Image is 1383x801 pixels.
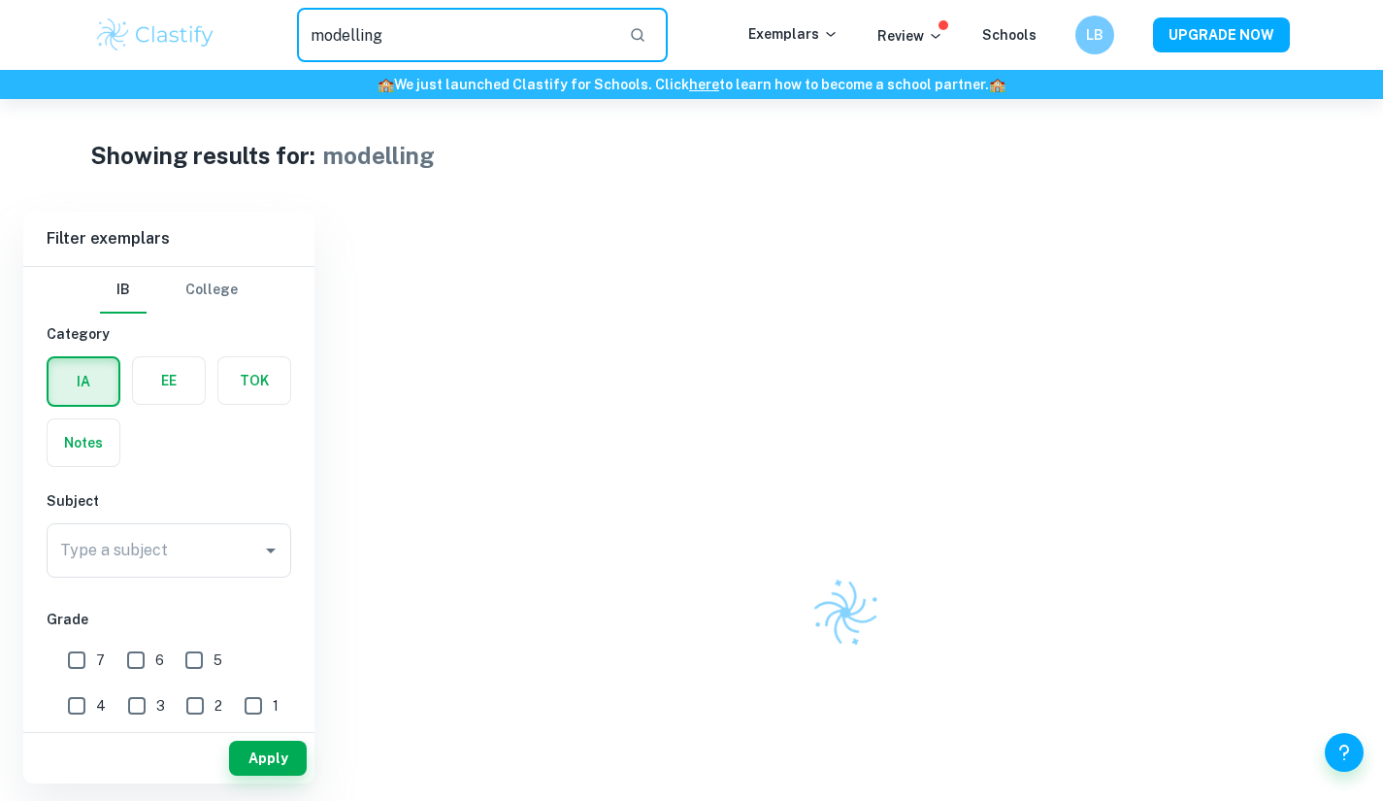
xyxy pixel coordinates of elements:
[133,357,205,404] button: EE
[214,650,222,671] span: 5
[156,695,165,717] span: 3
[47,490,291,512] h6: Subject
[155,650,164,671] span: 6
[689,77,719,92] a: here
[90,138,315,173] h1: Showing results for:
[185,267,238,314] button: College
[1325,733,1364,772] button: Help and Feedback
[96,695,106,717] span: 4
[47,323,291,345] h6: Category
[47,609,291,630] h6: Grade
[323,138,435,173] h1: modelling
[297,8,614,62] input: Search for any exemplars...
[48,419,119,466] button: Notes
[100,267,147,314] button: IB
[1075,16,1114,54] button: LB
[23,212,314,266] h6: Filter exemplars
[378,77,394,92] span: 🏫
[49,358,118,405] button: IA
[877,25,943,47] p: Review
[989,77,1005,92] span: 🏫
[800,567,890,657] img: Clastify logo
[1153,17,1290,52] button: UPGRADE NOW
[94,16,217,54] img: Clastify logo
[4,74,1379,95] h6: We just launched Clastify for Schools. Click to learn how to become a school partner.
[273,695,279,717] span: 1
[982,27,1037,43] a: Schools
[748,23,839,45] p: Exemplars
[96,650,105,671] span: 7
[218,357,290,404] button: TOK
[257,537,284,564] button: Open
[229,741,307,776] button: Apply
[214,695,222,717] span: 2
[1083,24,1105,46] h6: LB
[100,267,238,314] div: Filter type choice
